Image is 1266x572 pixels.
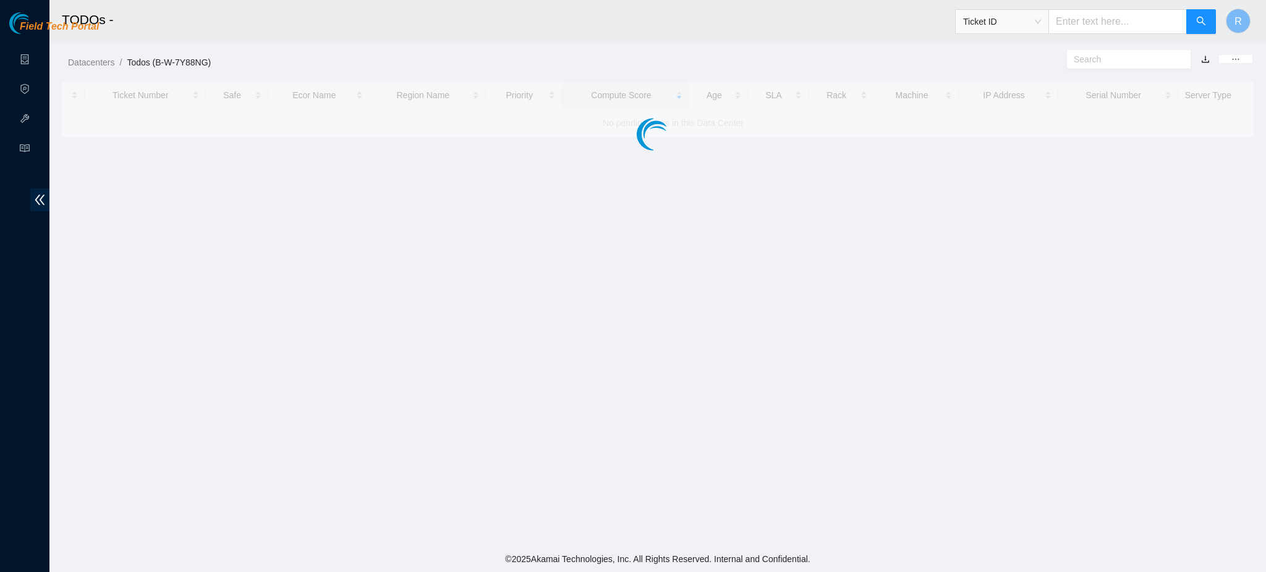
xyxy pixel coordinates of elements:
input: Enter text here... [1048,9,1187,34]
button: R [1226,9,1251,33]
button: download [1192,49,1219,69]
img: Akamai Technologies [9,12,62,34]
a: Todos (B-W-7Y88NG) [127,57,211,67]
span: Field Tech Portal [20,21,99,33]
span: R [1234,14,1242,29]
span: double-left [30,188,49,211]
input: Search [1074,53,1174,66]
button: search [1186,9,1216,34]
span: read [20,138,30,162]
span: search [1196,16,1206,28]
a: Akamai TechnologiesField Tech Portal [9,22,99,38]
span: ellipsis [1231,55,1240,64]
a: Datacenters [68,57,114,67]
footer: © 2025 Akamai Technologies, Inc. All Rights Reserved. Internal and Confidential. [49,546,1266,572]
span: Ticket ID [963,12,1041,31]
span: / [119,57,122,67]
